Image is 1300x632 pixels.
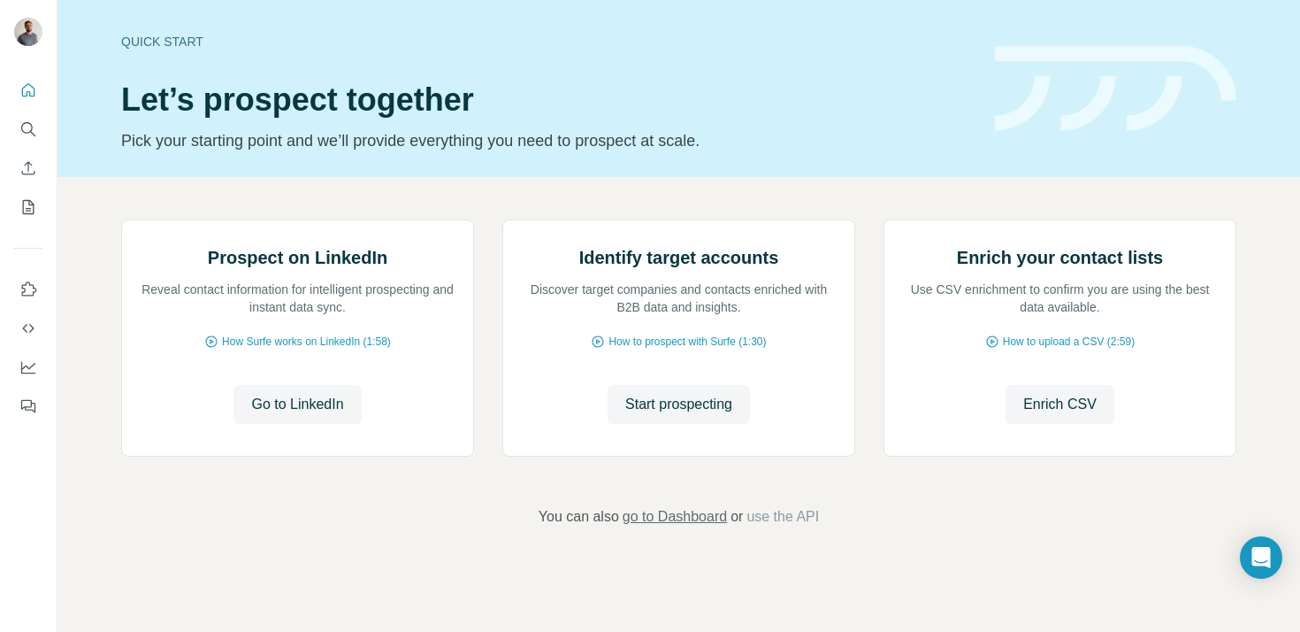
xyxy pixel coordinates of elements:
p: Reveal contact information for intelligent prospecting and instant data sync. [140,281,455,316]
div: Open Intercom Messenger [1240,536,1282,579]
button: go to Dashboard [623,506,727,528]
span: You can also [539,506,619,528]
p: Use CSV enrichment to confirm you are using the best data available. [902,281,1218,316]
button: Go to LinkedIn [233,385,361,424]
span: Start prospecting [625,394,732,415]
img: banner [995,46,1236,132]
button: My lists [14,191,42,223]
p: Discover target companies and contacts enriched with B2B data and insights. [521,281,837,316]
button: Enrich CSV [14,152,42,184]
button: Search [14,113,42,145]
button: Feedback [14,390,42,422]
span: Go to LinkedIn [251,394,343,415]
img: Avatar [14,18,42,46]
h2: Enrich your contact lists [957,245,1163,270]
h2: Prospect on LinkedIn [208,245,387,270]
h2: Identify target accounts [579,245,779,270]
h1: Let’s prospect together [121,82,974,118]
button: Use Surfe API [14,312,42,344]
span: How Surfe works on LinkedIn (1:58) [222,334,391,350]
p: Pick your starting point and we’ll provide everything you need to prospect at scale. [121,128,974,153]
button: Enrich CSV [1006,385,1114,424]
button: Quick start [14,74,42,106]
div: Quick start [121,33,974,50]
span: How to prospect with Surfe (1:30) [608,334,766,350]
span: How to upload a CSV (2:59) [1003,334,1135,350]
button: use the API [746,506,819,528]
button: Use Surfe on LinkedIn [14,274,42,305]
button: Start prospecting [608,385,750,424]
span: Enrich CSV [1023,394,1097,415]
span: or [730,506,743,528]
button: Dashboard [14,351,42,383]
